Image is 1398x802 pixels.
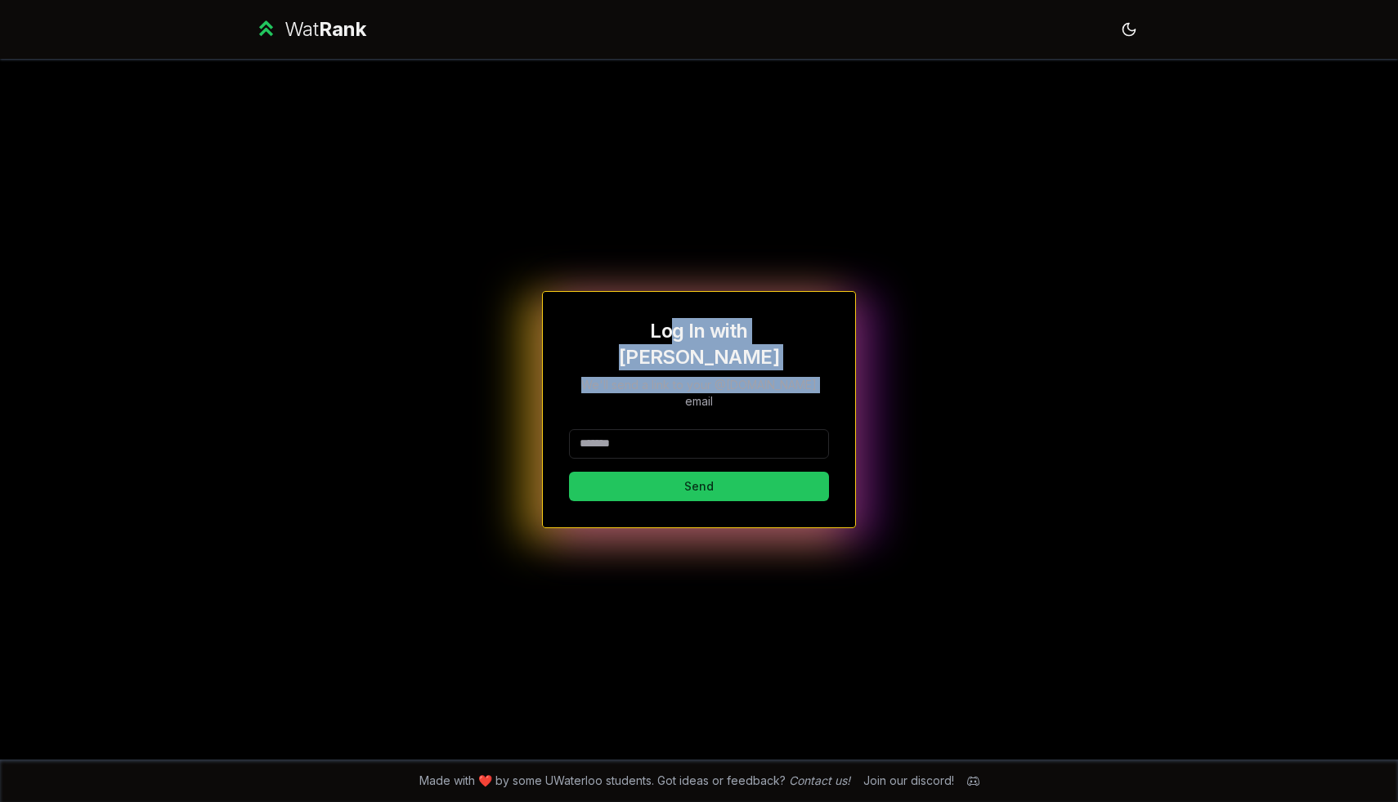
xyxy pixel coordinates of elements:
div: Wat [285,16,366,43]
span: Rank [319,17,366,41]
button: Send [569,472,829,501]
div: Join our discord! [863,773,954,789]
a: Contact us! [789,773,850,787]
a: WatRank [254,16,366,43]
span: Made with ❤️ by some UWaterloo students. Got ideas or feedback? [419,773,850,789]
p: We'll send a link to your @[DOMAIN_NAME] email [569,377,829,410]
h1: Log In with [PERSON_NAME] [569,318,829,370]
